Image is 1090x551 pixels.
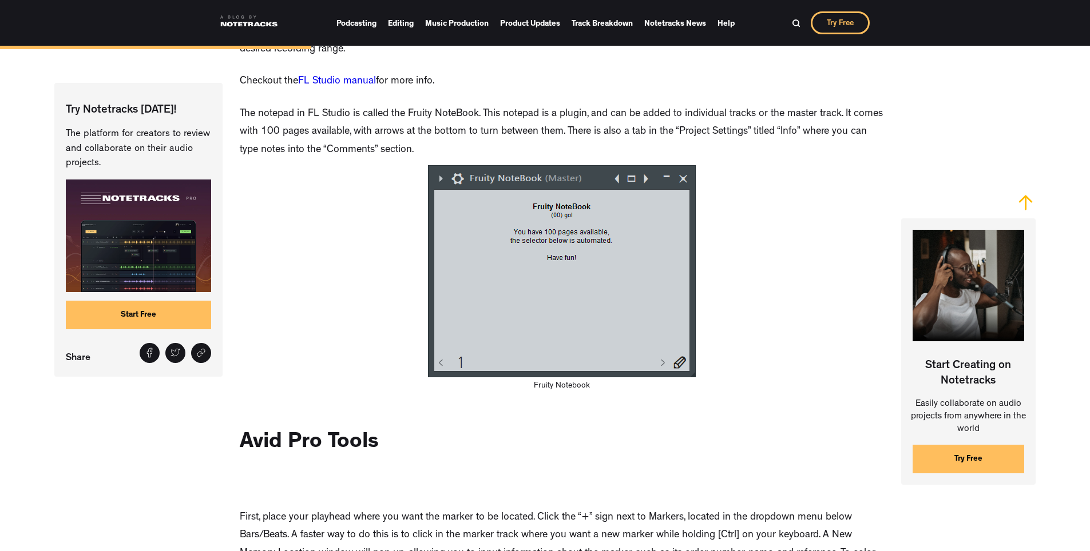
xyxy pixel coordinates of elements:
[66,349,96,365] p: Share
[240,432,379,454] strong: Avid Pro Tools
[500,15,560,31] a: Product Updates
[913,445,1024,473] a: Try Free
[572,15,633,31] a: Track Breakdown
[298,77,376,87] a: FL Studio manual
[240,106,884,160] p: The notepad in FL Studio is called the Fruity NoteBook. This notepad is a plugin, and can be adde...
[66,127,211,171] p: The platform for creators to review and collaborate on their audio projects.
[66,300,211,329] a: Start Free
[140,342,160,362] a: Share on Facebook
[811,11,870,34] a: Try Free
[718,15,735,31] a: Help
[240,73,434,91] p: Checkout the for more info.
[901,398,1036,436] p: Easily collaborate on audio projects from anywhere in the world
[901,350,1036,389] p: Start Creating on Notetracks
[336,15,376,31] a: Podcasting
[165,342,185,362] a: Tweet
[240,380,884,392] figcaption: Fruity Notebook
[425,15,489,31] a: Music Production
[388,15,414,31] a: Editing
[196,348,206,357] img: Share link icon
[66,103,211,118] p: Try Notetracks [DATE]!
[792,19,800,27] img: Search Bar
[644,15,706,31] a: Notetracks News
